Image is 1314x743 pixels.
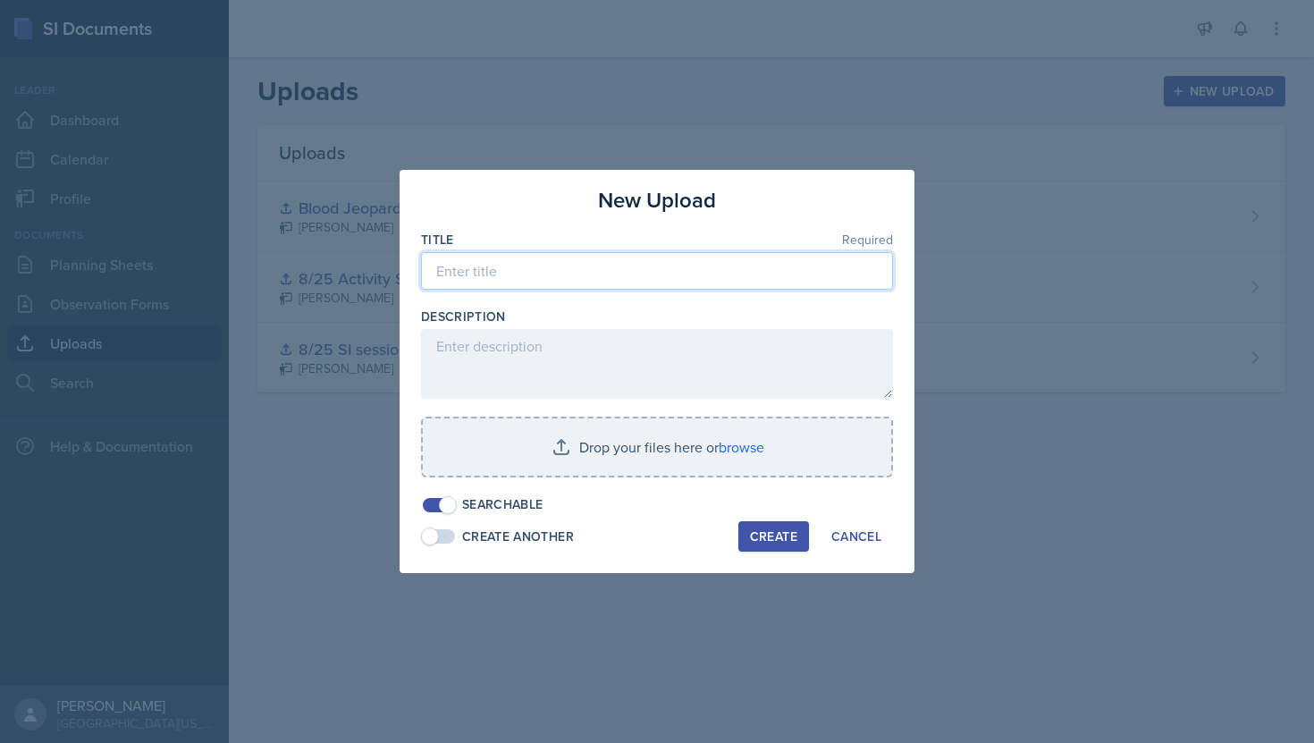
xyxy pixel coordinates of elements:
label: Description [421,308,506,325]
h3: New Upload [598,184,716,216]
div: Cancel [831,529,881,544]
input: Enter title [421,252,893,290]
button: Cancel [820,521,893,552]
button: Create [738,521,809,552]
div: Searchable [462,495,543,514]
span: Required [842,233,893,246]
label: Title [421,231,454,249]
div: Create Another [462,528,574,546]
div: Create [750,529,797,544]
